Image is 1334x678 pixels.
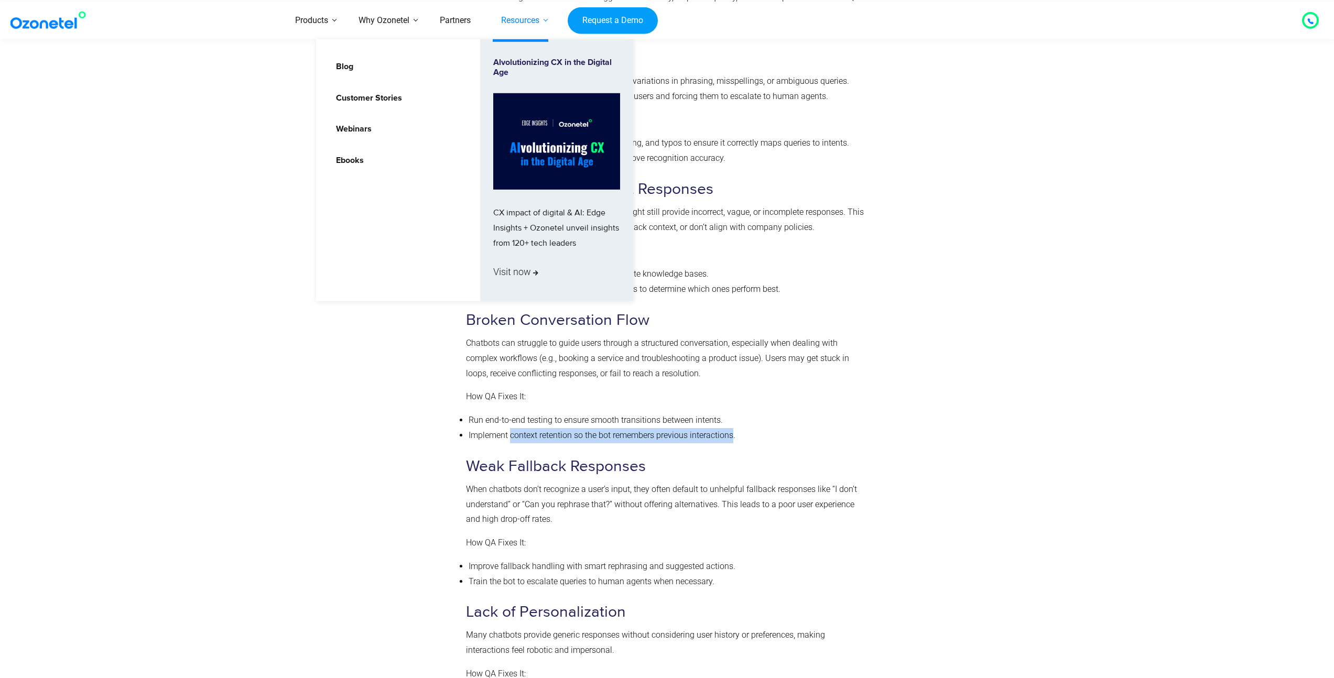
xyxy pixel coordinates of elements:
li: Train the bot to escalate queries to human agents when necessary. [469,574,864,589]
span: Visit now [493,264,538,280]
a: Why Ozonetel [343,2,425,39]
a: Partners [425,2,486,39]
a: Products [280,2,343,39]
p: Many chatbots provide generic responses without considering user history or preferences, making i... [466,628,864,658]
li: Test the chatbot with different phrasings, slang, and typos to ensure it correctly maps queries t... [469,136,864,151]
a: Customer Stories [329,89,404,107]
a: Alvolutionizing CX in the Digital AgeCX impact of digital & AI: Edge Insights + Ozonetel unveil i... [493,58,620,283]
img: Alvolutionizing.jpg [493,93,620,190]
a: Blog [329,58,355,76]
h3: Weak Fallback Responses [466,456,864,477]
a: Webinars [329,120,373,138]
li: Implement context retention so the bot remembers previous interactions. [469,428,864,443]
p: How QA Fixes It: [466,244,864,259]
li: Regularly verify response accuracy and update knowledge bases. [469,267,864,282]
a: Resources [486,2,555,39]
a: Ebooks [329,151,365,170]
a: Request a Demo [568,7,657,34]
p: Even if a chatbot understands the intent, it might still provide incorrect, vague, or incomplete ... [466,205,864,235]
h3: Inconsistent or Incorrect Responses [466,179,864,200]
li: Use NLP training data augmentation to improve recognition accuracy. [469,151,864,166]
h3: Broken Conversation Flow [466,310,864,331]
h3: Poor Intent Recognition [466,48,864,69]
p: How QA Fixes It: [466,113,864,128]
li: Run end-to-end testing to ensure smooth transitions between intents. [469,413,864,428]
li: Implement A/B testing for response variations to determine which ones perform best. [469,282,864,297]
h3: Lack of Personalization [466,602,864,622]
p: Chatbots often misinterpret user input due to variations in phrasing, misspellings, or ambiguous ... [466,74,864,104]
p: How QA Fixes It: [466,389,864,404]
p: When chatbots don’t recognize a user’s input, they often default to unhelpful fallback responses ... [466,482,864,527]
li: Improve fallback handling with smart rephrasing and suggested actions. [469,559,864,574]
p: Chatbots can struggle to guide users through a structured conversation, especially when dealing w... [466,336,864,381]
p: How QA Fixes It: [466,535,864,551]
